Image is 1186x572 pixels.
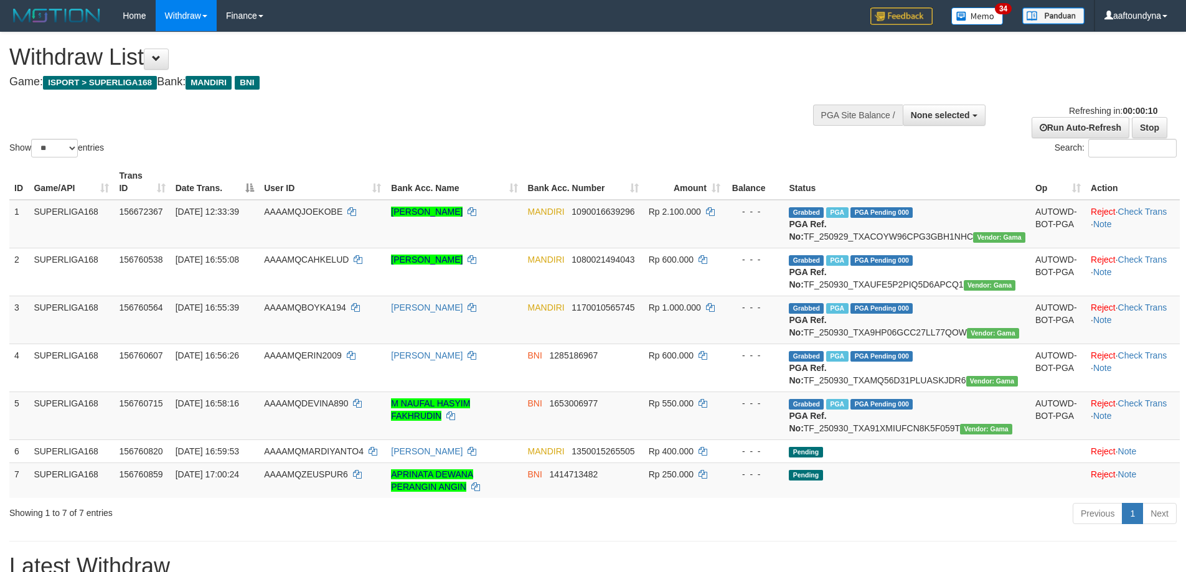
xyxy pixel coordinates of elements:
[789,267,826,289] b: PGA Ref. No:
[1091,446,1116,456] a: Reject
[649,302,701,312] span: Rp 1.000.000
[789,411,826,433] b: PGA Ref. No:
[850,255,913,266] span: PGA Pending
[1030,200,1086,248] td: AUTOWD-BOT-PGA
[850,399,913,410] span: PGA Pending
[967,328,1019,339] span: Vendor URL: https://trx31.1velocity.biz
[176,207,239,217] span: [DATE] 12:33:39
[176,446,239,456] span: [DATE] 16:59:53
[1086,164,1180,200] th: Action
[784,248,1030,296] td: TF_250930_TXAUFE5P2PIQ5D6APCQ1
[644,164,725,200] th: Amount: activate to sort column ascending
[911,110,970,120] span: None selected
[391,255,463,265] a: [PERSON_NAME]
[649,446,694,456] span: Rp 400.000
[264,302,346,312] span: AAAAMQBOYKA194
[730,253,779,266] div: - - -
[789,315,826,337] b: PGA Ref. No:
[29,391,114,439] td: SUPERLIGA168
[29,439,114,462] td: SUPERLIGA168
[29,462,114,498] td: SUPERLIGA168
[1086,462,1180,498] td: ·
[870,7,933,25] img: Feedback.jpg
[789,351,824,362] span: Grabbed
[391,446,463,456] a: [PERSON_NAME]
[1118,469,1137,479] a: Note
[114,164,170,200] th: Trans ID: activate to sort column ascending
[730,468,779,481] div: - - -
[176,398,239,408] span: [DATE] 16:58:16
[789,255,824,266] span: Grabbed
[789,399,824,410] span: Grabbed
[1069,106,1157,116] span: Refreshing in:
[9,139,104,157] label: Show entries
[9,502,485,519] div: Showing 1 to 7 of 7 entries
[176,469,239,479] span: [DATE] 17:00:24
[730,397,779,410] div: - - -
[235,76,259,90] span: BNI
[186,76,232,90] span: MANDIRI
[826,351,848,362] span: Marked by aafsoycanthlai
[1091,302,1116,312] a: Reject
[649,398,694,408] span: Rp 550.000
[259,164,386,200] th: User ID: activate to sort column ascending
[9,439,29,462] td: 6
[649,469,694,479] span: Rp 250.000
[995,3,1012,14] span: 34
[649,255,694,265] span: Rp 600.000
[264,398,348,408] span: AAAAMQDEVINA890
[572,207,634,217] span: Copy 1090016639296 to clipboard
[1086,200,1180,248] td: · ·
[176,302,239,312] span: [DATE] 16:55:39
[725,164,784,200] th: Balance
[9,200,29,248] td: 1
[730,445,779,457] div: - - -
[572,302,634,312] span: Copy 1170010565745 to clipboard
[572,255,634,265] span: Copy 1080021494043 to clipboard
[29,248,114,296] td: SUPERLIGA168
[528,207,565,217] span: MANDIRI
[1086,439,1180,462] td: ·
[1022,7,1085,24] img: panduan.png
[119,446,162,456] span: 156760820
[960,424,1012,434] span: Vendor URL: https://trx31.1velocity.biz
[784,391,1030,439] td: TF_250930_TXA91XMIUFCN8K5F059T
[9,164,29,200] th: ID
[1142,503,1177,524] a: Next
[550,398,598,408] span: Copy 1653006977 to clipboard
[951,7,1004,25] img: Button%20Memo.svg
[528,469,542,479] span: BNI
[1091,469,1116,479] a: Reject
[784,164,1030,200] th: Status
[1073,503,1122,524] a: Previous
[789,363,826,385] b: PGA Ref. No:
[1118,302,1167,312] a: Check Trans
[1093,315,1112,325] a: Note
[176,255,239,265] span: [DATE] 16:55:08
[1118,207,1167,217] a: Check Trans
[730,301,779,314] div: - - -
[850,207,913,218] span: PGA Pending
[528,398,542,408] span: BNI
[1030,248,1086,296] td: AUTOWD-BOT-PGA
[1093,411,1112,421] a: Note
[9,296,29,344] td: 3
[9,45,778,70] h1: Withdraw List
[1122,503,1143,524] a: 1
[1091,255,1116,265] a: Reject
[1086,296,1180,344] td: · ·
[171,164,260,200] th: Date Trans.: activate to sort column descending
[264,207,342,217] span: AAAAMQJOEKOBE
[119,302,162,312] span: 156760564
[850,351,913,362] span: PGA Pending
[9,391,29,439] td: 5
[528,350,542,360] span: BNI
[1118,350,1167,360] a: Check Trans
[119,398,162,408] span: 156760715
[784,200,1030,248] td: TF_250929_TXACOYW96CPG3GBH1NHC
[1122,106,1157,116] strong: 00:00:10
[1030,391,1086,439] td: AUTOWD-BOT-PGA
[826,303,848,314] span: Marked by aafsengchandara
[1055,139,1177,157] label: Search:
[1118,446,1137,456] a: Note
